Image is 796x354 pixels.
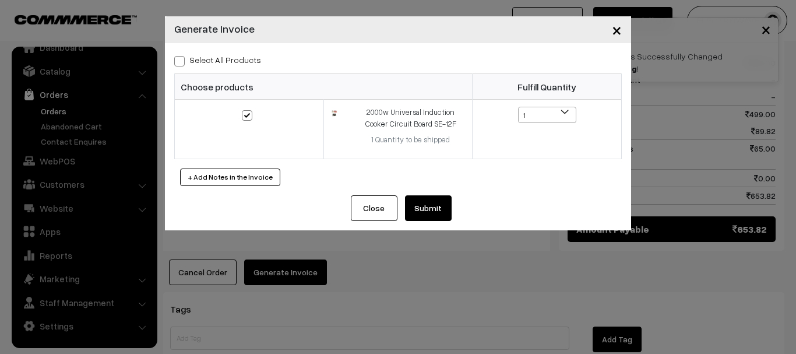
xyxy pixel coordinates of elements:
[180,169,280,186] button: + Add Notes in the Invoice
[356,107,465,129] div: 2000w Universal Induction Cooker Circuit Board SE-12F
[331,110,339,117] img: 17514406509625IMG-20250702-WA0032.jpg
[175,74,473,100] th: Choose products
[174,54,261,66] label: Select all Products
[518,107,576,123] span: 1
[174,21,255,37] h4: Generate Invoice
[612,19,622,40] span: ×
[603,12,631,48] button: Close
[356,134,465,146] div: 1 Quantity to be shipped
[351,195,397,221] button: Close
[405,195,452,221] button: Submit
[519,107,576,124] span: 1
[473,74,622,100] th: Fulfill Quantity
